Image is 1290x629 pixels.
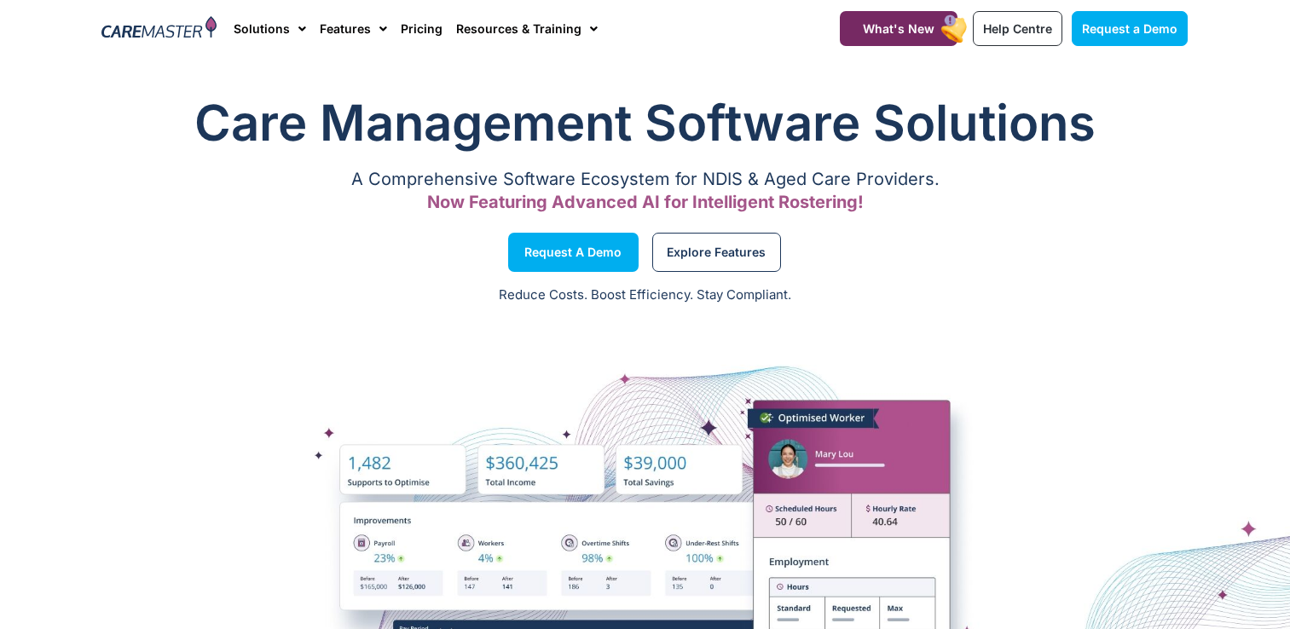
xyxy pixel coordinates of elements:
span: What's New [863,21,934,36]
p: A Comprehensive Software Ecosystem for NDIS & Aged Care Providers. [102,174,1189,185]
span: Now Featuring Advanced AI for Intelligent Rostering! [427,192,864,212]
a: Help Centre [973,11,1062,46]
span: Explore Features [667,248,766,257]
a: Request a Demo [508,233,639,272]
a: What's New [840,11,957,46]
span: Help Centre [983,21,1052,36]
a: Request a Demo [1072,11,1188,46]
h1: Care Management Software Solutions [102,89,1189,157]
span: Request a Demo [524,248,622,257]
span: Request a Demo [1082,21,1177,36]
p: Reduce Costs. Boost Efficiency. Stay Compliant. [10,286,1280,305]
a: Explore Features [652,233,781,272]
img: CareMaster Logo [101,16,217,42]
